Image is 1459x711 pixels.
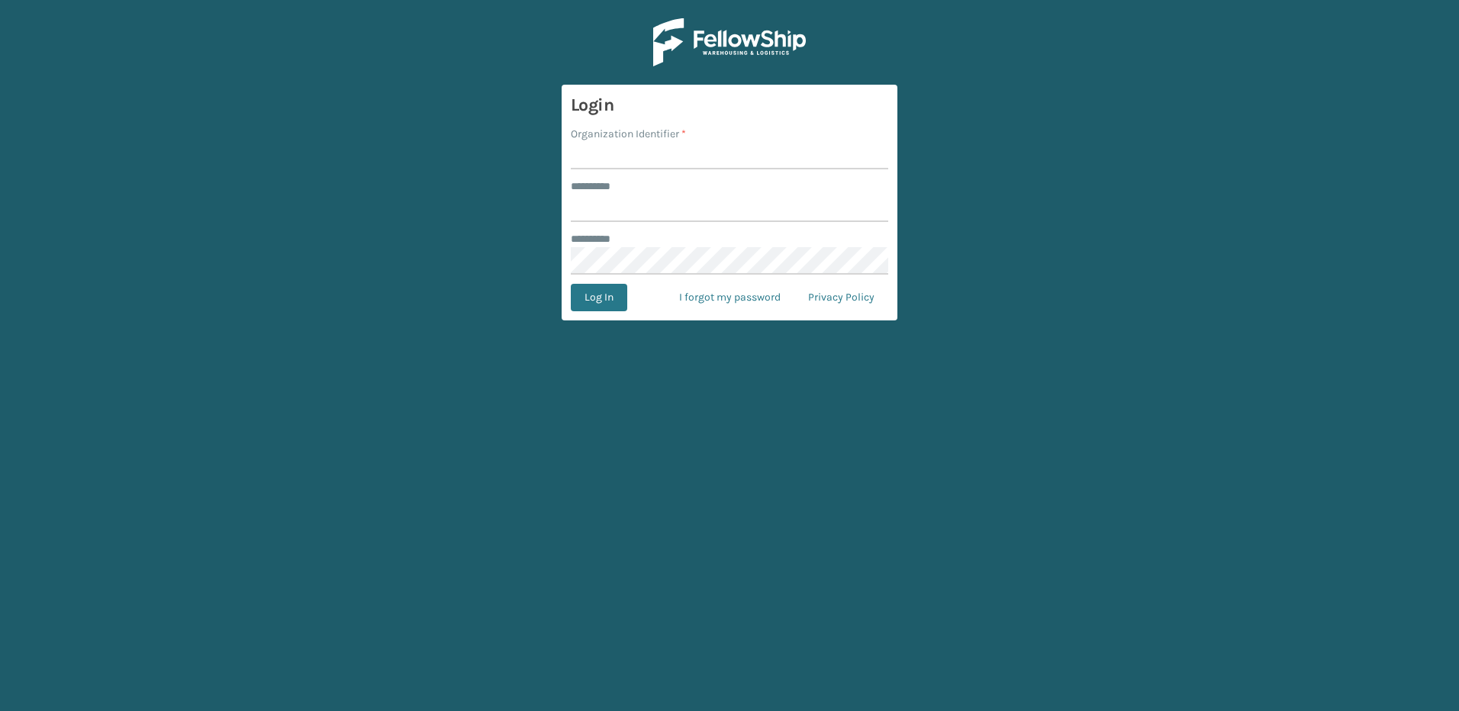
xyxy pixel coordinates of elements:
[665,284,794,311] a: I forgot my password
[794,284,888,311] a: Privacy Policy
[653,18,806,66] img: Logo
[571,284,627,311] button: Log In
[571,126,686,142] label: Organization Identifier
[571,94,888,117] h3: Login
